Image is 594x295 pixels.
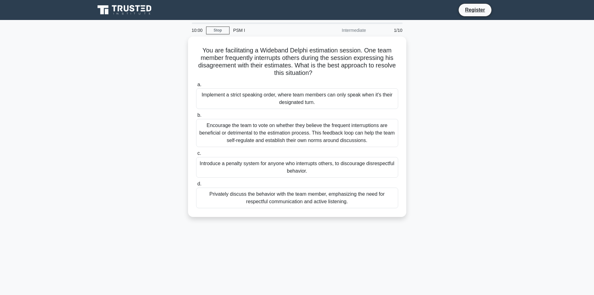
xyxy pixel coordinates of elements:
[188,24,206,37] div: 10:00
[197,82,201,87] span: a.
[197,150,201,156] span: c.
[197,112,201,118] span: b.
[229,24,315,37] div: PSM I
[461,6,489,14] a: Register
[206,27,229,34] a: Stop
[315,24,370,37] div: Intermediate
[196,188,398,208] div: Privately discuss the behavior with the team member, emphasizing the need for respectful communic...
[196,119,398,147] div: Encourage the team to vote on whether they believe the frequent interruptions are beneficial or d...
[196,157,398,178] div: Introduce a penalty system for anyone who interrupts others, to discourage disrespectful behavior.
[196,88,398,109] div: Implement a strict speaking order, where team members can only speak when it's their designated t...
[196,47,399,77] h5: You are facilitating a Wideband Delphi estimation session. One team member frequently interrupts ...
[197,181,201,186] span: d.
[370,24,406,37] div: 1/10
